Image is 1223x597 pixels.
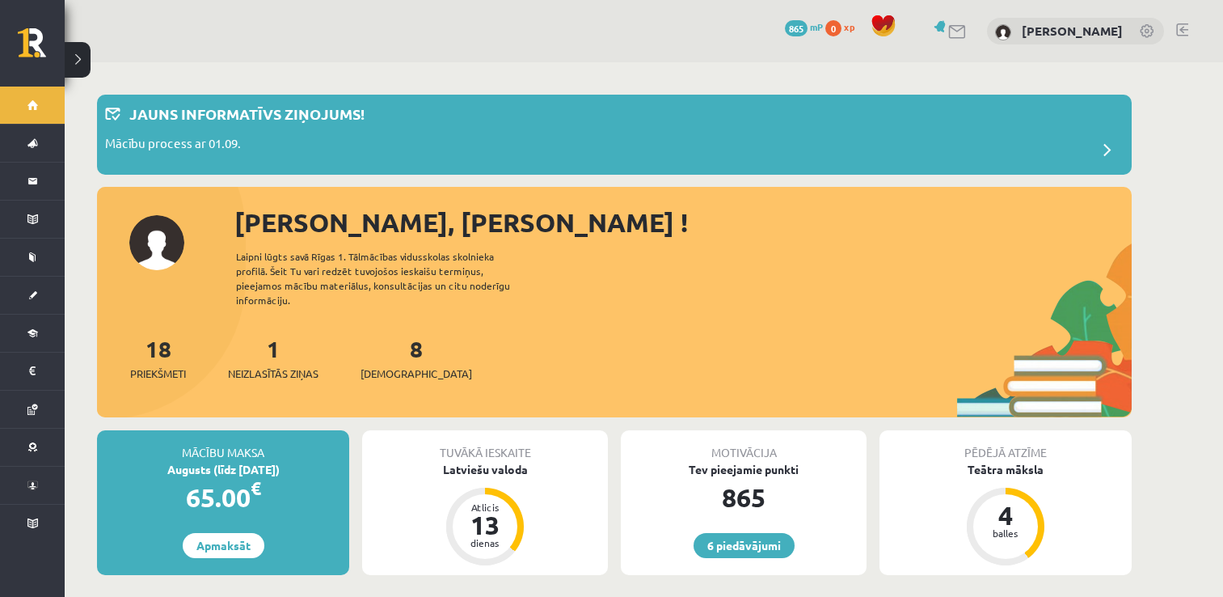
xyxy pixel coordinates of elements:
a: 0 xp [825,20,862,33]
span: 0 [825,20,841,36]
div: 4 [981,502,1030,528]
span: xp [844,20,854,33]
p: Mācību process ar 01.09. [105,134,241,157]
div: Atlicis [461,502,509,512]
a: 865 mP [785,20,823,33]
div: Augusts (līdz [DATE]) [97,461,349,478]
div: Laipni lūgts savā Rīgas 1. Tālmācības vidusskolas skolnieka profilā. Šeit Tu vari redzēt tuvojošo... [236,249,538,307]
a: Teātra māksla 4 balles [879,461,1132,568]
a: 18Priekšmeti [130,334,186,382]
span: [DEMOGRAPHIC_DATA] [361,366,472,382]
a: 8[DEMOGRAPHIC_DATA] [361,334,472,382]
span: Neizlasītās ziņas [228,366,318,382]
div: 65.00 [97,478,349,517]
img: Roberts Pauls [995,24,1011,40]
div: Motivācija [621,430,867,461]
div: Mācību maksa [97,430,349,461]
span: € [251,476,261,500]
span: Priekšmeti [130,366,186,382]
div: dienas [461,538,509,548]
a: Jauns informatīvs ziņojums! Mācību process ar 01.09. [105,103,1124,167]
div: [PERSON_NAME], [PERSON_NAME] ! [234,203,1132,242]
span: 865 [785,20,808,36]
div: 865 [621,478,867,517]
div: balles [981,528,1030,538]
div: Tuvākā ieskaite [362,430,608,461]
a: [PERSON_NAME] [1022,23,1123,39]
span: mP [810,20,823,33]
a: 6 piedāvājumi [694,533,795,558]
div: Pēdējā atzīme [879,430,1132,461]
div: Teātra māksla [879,461,1132,478]
div: Latviešu valoda [362,461,608,478]
a: Rīgas 1. Tālmācības vidusskola [18,28,65,69]
a: Latviešu valoda Atlicis 13 dienas [362,461,608,568]
a: 1Neizlasītās ziņas [228,334,318,382]
p: Jauns informatīvs ziņojums! [129,103,365,125]
div: Tev pieejamie punkti [621,461,867,478]
a: Apmaksāt [183,533,264,558]
div: 13 [461,512,509,538]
